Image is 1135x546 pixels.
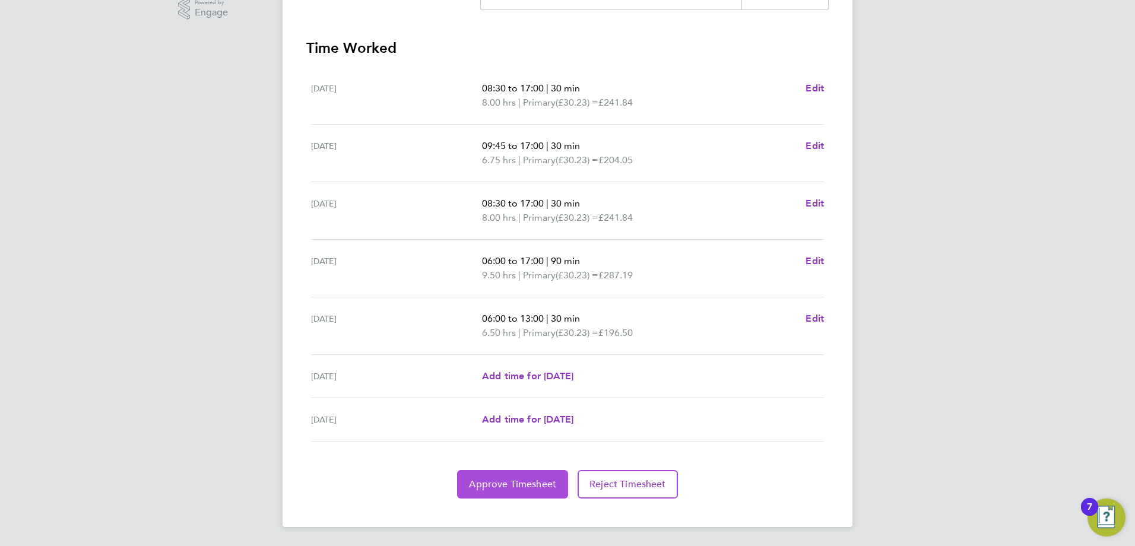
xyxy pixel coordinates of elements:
a: Edit [806,254,824,268]
span: | [546,313,549,324]
span: (£30.23) = [556,269,598,281]
span: 9.50 hrs [482,269,516,281]
span: £241.84 [598,212,633,223]
span: 06:00 to 13:00 [482,313,544,324]
div: [DATE] [311,412,482,427]
span: Primary [523,211,556,225]
span: | [546,198,549,209]
a: Edit [806,139,824,153]
span: 90 min [551,255,580,266]
span: Reject Timesheet [589,478,666,490]
span: Primary [523,268,556,282]
span: 6.75 hrs [482,154,516,166]
span: £241.84 [598,97,633,108]
span: (£30.23) = [556,212,598,223]
span: | [546,255,549,266]
span: Edit [806,255,824,266]
a: Edit [806,81,824,96]
span: Primary [523,326,556,340]
span: Edit [806,82,824,94]
span: | [518,327,521,338]
span: | [546,82,549,94]
span: £204.05 [598,154,633,166]
div: [DATE] [311,312,482,340]
span: Edit [806,313,824,324]
span: | [518,97,521,108]
div: 7 [1087,507,1092,522]
div: [DATE] [311,139,482,167]
span: 6.50 hrs [482,327,516,338]
button: Open Resource Center, 7 new notifications [1088,499,1126,537]
span: 30 min [551,313,580,324]
h3: Time Worked [306,39,829,58]
a: Add time for [DATE] [482,369,573,383]
span: £287.19 [598,269,633,281]
span: | [546,140,549,151]
span: Primary [523,153,556,167]
span: Primary [523,96,556,110]
span: 30 min [551,198,580,209]
button: Reject Timesheet [578,470,678,499]
span: 06:00 to 17:00 [482,255,544,266]
div: [DATE] [311,254,482,282]
span: 08:30 to 17:00 [482,82,544,94]
a: Edit [806,196,824,211]
span: 8.00 hrs [482,97,516,108]
span: Add time for [DATE] [482,414,573,425]
span: 08:30 to 17:00 [482,198,544,209]
div: [DATE] [311,196,482,225]
span: 30 min [551,140,580,151]
span: Add time for [DATE] [482,370,573,382]
span: (£30.23) = [556,154,598,166]
span: 8.00 hrs [482,212,516,223]
span: (£30.23) = [556,97,598,108]
span: (£30.23) = [556,327,598,338]
span: Approve Timesheet [469,478,556,490]
a: Edit [806,312,824,326]
a: Add time for [DATE] [482,412,573,427]
span: | [518,269,521,281]
button: Approve Timesheet [457,470,568,499]
span: Engage [195,8,228,18]
div: [DATE] [311,81,482,110]
div: [DATE] [311,369,482,383]
span: 30 min [551,82,580,94]
span: | [518,154,521,166]
span: Edit [806,140,824,151]
span: 09:45 to 17:00 [482,140,544,151]
span: Edit [806,198,824,209]
span: | [518,212,521,223]
span: £196.50 [598,327,633,338]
